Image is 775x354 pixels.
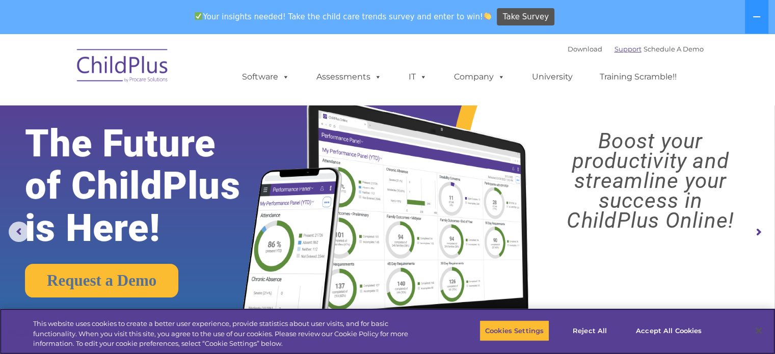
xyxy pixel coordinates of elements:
[497,8,554,26] a: Take Survey
[614,45,642,53] a: Support
[747,319,770,342] button: Close
[72,42,174,93] img: ChildPlus by Procare Solutions
[503,8,549,26] span: Take Survey
[25,122,273,249] rs-layer: The Future of ChildPlus is Here!
[536,131,765,230] rs-layer: Boost your productivity and streamline your success in ChildPlus Online!
[232,67,300,87] a: Software
[306,67,392,87] a: Assessments
[558,320,622,341] button: Reject All
[33,319,426,349] div: This website uses cookies to create a better user experience, provide statistics about user visit...
[479,320,549,341] button: Cookies Settings
[590,67,687,87] a: Training Scramble!!
[484,12,491,20] img: 👏
[568,45,602,53] a: Download
[142,109,185,117] span: Phone number
[191,7,496,26] span: Your insights needed! Take the child care trends survey and enter to win!
[568,45,704,53] font: |
[630,320,707,341] button: Accept All Cookies
[142,67,173,75] span: Last name
[398,67,437,87] a: IT
[522,67,583,87] a: University
[644,45,704,53] a: Schedule A Demo
[195,12,202,20] img: ✅
[25,264,178,297] a: Request a Demo
[444,67,515,87] a: Company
